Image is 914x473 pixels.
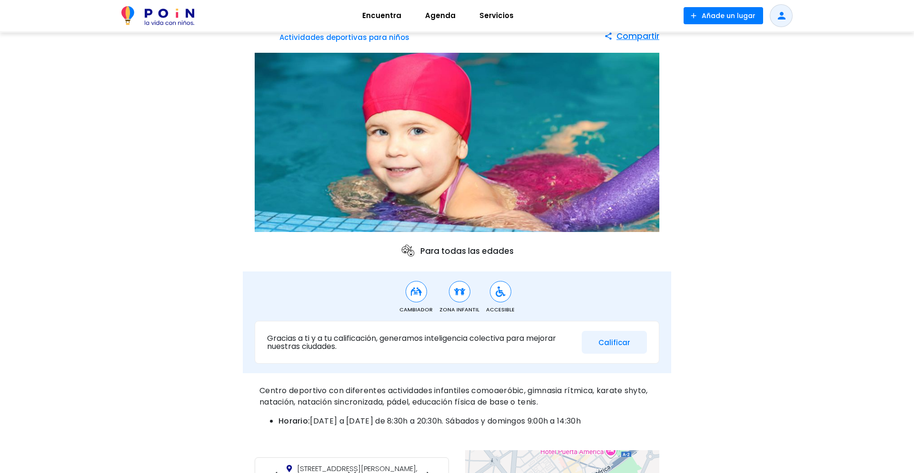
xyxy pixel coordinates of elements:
[495,286,507,298] img: Accesible
[358,8,406,23] span: Encuentra
[267,334,575,351] p: Gracias a ti y a tu calificación, generamos inteligencia colectiva para mejorar nuestras ciudades.
[399,306,433,314] span: Cambiador
[350,4,413,27] a: Encuentra
[259,385,655,408] p: Centro deportivo con diferentes actividades infantiles comoaeróbic, gimnasia rítmica, karate shyt...
[486,306,515,314] span: Accesible
[400,243,416,259] img: ages icon
[121,6,194,25] img: POiN
[255,53,659,232] img: Centro Deportivo Municipal Gimnasio Moscardó
[400,243,514,259] p: Para todas las edades
[475,8,518,23] span: Servicios
[279,32,409,42] a: Actividades deportivas para niños
[684,7,763,24] button: Añade un lugar
[278,415,655,427] li: [DATE] a [DATE] de 8:30h a 20:30h. Sábados y domingos 9:00h a 14:30h
[604,28,659,45] button: Compartir
[413,4,467,27] a: Agenda
[278,415,310,426] strong: Horario:
[410,286,422,298] img: Cambiador
[582,331,647,354] button: Calificar
[454,286,466,298] img: Zona Infantil
[421,8,460,23] span: Agenda
[467,4,526,27] a: Servicios
[439,306,479,314] span: Zona Infantil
